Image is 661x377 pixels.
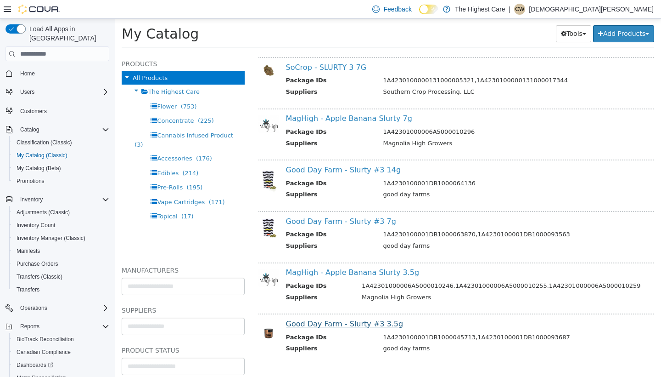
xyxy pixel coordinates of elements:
[13,233,89,244] a: Inventory Manager (Classic)
[2,193,113,206] button: Inventory
[18,5,60,14] img: Cova
[13,163,109,174] span: My Catalog (Beta)
[262,171,533,183] td: good day farms
[262,120,533,131] td: Magnolia High Growers
[81,136,97,143] span: (176)
[171,211,262,223] th: Package IDs
[42,113,118,120] span: Cannabis Infused Product
[17,361,53,369] span: Dashboards
[7,246,130,257] h5: Manufacturers
[13,176,109,187] span: Promotions
[20,88,34,96] span: Users
[17,124,109,135] span: Catalog
[13,258,109,269] span: Purchase Orders
[171,301,289,309] a: Good Day Farm - Slurty #3 3.5g
[13,150,71,161] a: My Catalog (Classic)
[2,302,113,314] button: Operations
[9,333,113,346] button: BioTrack Reconciliation
[441,6,476,23] button: Tools
[262,314,533,326] td: 1A4230100001DB1000045713,1A4230100001DB1000093687
[9,175,113,188] button: Promotions
[13,137,109,148] span: Classification (Classic)
[478,6,539,23] button: Add Products
[9,149,113,162] button: My Catalog (Classic)
[13,207,73,218] a: Adjustments (Classic)
[20,122,28,129] span: (3)
[17,86,38,97] button: Users
[20,196,43,203] span: Inventory
[72,165,88,172] span: (195)
[171,198,281,207] a: Good Day Farm - Slurty #3 7g
[13,360,109,371] span: Dashboards
[171,171,262,183] th: Suppliers
[9,245,113,257] button: Manifests
[262,211,533,223] td: 1A4230100001DB1000063870,1A4230100001DB1000093563
[144,147,164,176] img: 150
[13,284,109,295] span: Transfers
[17,303,51,314] button: Operations
[13,334,78,345] a: BioTrack Reconciliation
[13,360,57,371] a: Dashboards
[171,95,297,104] a: MagHigh - Apple Banana Slurty 7g
[262,160,533,171] td: 1A4230100001DB1000064136
[17,348,71,356] span: Canadian Compliance
[7,326,130,337] h5: Product Status
[9,162,113,175] button: My Catalog (Beta)
[9,270,113,283] button: Transfers (Classic)
[262,69,533,80] td: Southern Crop Processing, LLC
[171,274,241,286] th: Suppliers
[34,69,85,76] span: The Highest Care
[17,222,56,229] span: Inventory Count
[2,67,113,80] button: Home
[9,257,113,270] button: Purchase Orders
[13,163,65,174] a: My Catalog (Beta)
[515,4,524,15] span: CW
[171,325,262,337] th: Suppliers
[419,5,438,14] input: Dark Mode
[17,86,109,97] span: Users
[42,98,79,105] span: Concentrate
[13,271,109,282] span: Transfers (Classic)
[171,57,262,69] th: Package IDs
[17,68,109,79] span: Home
[17,303,109,314] span: Operations
[17,234,85,242] span: Inventory Manager (Classic)
[262,57,533,69] td: 1A4230100000131000005321,1A4230100000131000017344
[13,284,43,295] a: Transfers
[17,260,58,268] span: Purchase Orders
[13,347,109,358] span: Canadian Compliance
[42,165,68,172] span: Pre-Rolls
[262,325,533,337] td: good day farms
[262,223,533,234] td: good day farms
[9,283,113,296] button: Transfers
[17,273,62,280] span: Transfers (Classic)
[13,246,44,257] a: Manifests
[144,301,164,322] img: 150
[2,86,113,98] button: Users
[67,151,84,158] span: (214)
[13,258,62,269] a: Purchase Orders
[66,84,82,91] span: (753)
[262,109,533,120] td: 1A42301000006A5000010296
[17,194,46,205] button: Inventory
[13,233,109,244] span: Inventory Manager (Classic)
[17,106,50,117] a: Customers
[17,68,39,79] a: Home
[94,180,110,187] span: (171)
[17,165,61,172] span: My Catalog (Beta)
[13,220,59,231] a: Inventory Count
[20,304,47,312] span: Operations
[171,109,262,120] th: Package IDs
[144,250,164,268] img: 150
[171,120,262,131] th: Suppliers
[20,126,39,133] span: Catalog
[17,321,109,332] span: Reports
[9,359,113,371] a: Dashboards
[7,40,130,51] h5: Products
[144,96,164,114] img: 150
[171,69,262,80] th: Suppliers
[26,24,109,43] span: Load All Apps in [GEOGRAPHIC_DATA]
[13,176,48,187] a: Promotions
[419,14,420,15] span: Dark Mode
[2,104,113,117] button: Customers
